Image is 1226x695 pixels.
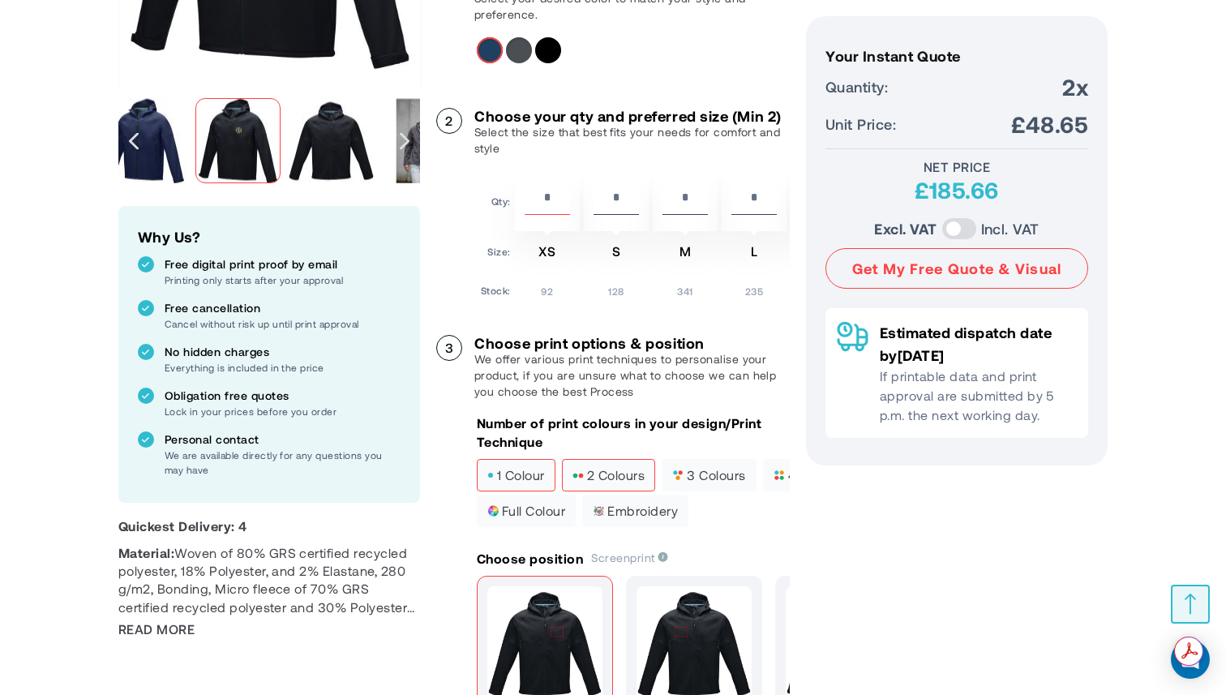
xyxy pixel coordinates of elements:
span: 2x [1062,72,1088,101]
div: Open Intercom Messenger [1171,640,1210,679]
h2: Why Us? [138,225,401,248]
p: We are available directly for any questions you may have [165,448,401,477]
td: S [584,235,649,274]
div: Coltan men’s GRS recycled softshell jacket [102,90,195,191]
div: Next [390,90,420,191]
img: Delivery [837,321,868,352]
strong: Material: [118,545,174,560]
p: Obligation free quotes [165,388,401,404]
p: Free cancellation [165,300,401,316]
div: Coltan men’s GRS recycled softshell jacket [289,90,382,191]
span: Unit Price: [825,113,896,135]
p: Estimated dispatch date by [880,321,1077,367]
div: Storm grey [506,37,532,63]
span: 1 colour [487,470,545,481]
td: L [722,235,787,274]
td: 341 [653,278,718,298]
p: Number of print colours in your design/Print Technique [477,414,790,451]
p: Free digital print proof by email [165,256,401,272]
h3: Choose print options & position [474,335,790,351]
label: Incl. VAT [981,217,1040,240]
p: Woven of 80% GRS certified recycled polyester, 18% Polyester, and 2% Elastane, 280 g/m2, Bonding,... [118,544,420,617]
p: Choose position [477,550,583,568]
p: Lock in your prices before you order [165,404,401,418]
h3: Choose your qty and preferred size (Min 2) [474,108,790,124]
td: Size: [481,235,511,274]
p: If printable data and print approval are submitted by 5 p.m. the next working day. [880,367,1077,425]
p: Personal contact [165,431,401,448]
p: No hidden charges [165,344,401,360]
div: £185.66 [825,175,1088,204]
td: Qty: [481,175,511,231]
td: XS [515,235,580,274]
div: Navy [477,37,503,63]
p: Everything is included in the price [165,360,401,375]
span: Embroidery [593,505,678,517]
img: Coltan men’s GRS recycled softshell jacket [195,98,281,183]
span: 4 colours [774,470,847,481]
button: Get My Free Quote & Visual [825,248,1088,289]
p: Select the size that best fits your needs for comfort and style [474,124,790,157]
span: Quantity: [825,75,888,98]
p: Cancel without risk up until print approval [165,316,401,331]
span: 3 colours [672,470,745,481]
h3: Your Instant Quote [825,48,1088,64]
span: full colour [487,505,565,517]
td: 92 [515,278,580,298]
img: Coltan men’s GRS recycled softshell jacket [289,98,374,183]
div: Solid black [535,37,561,63]
p: We offer various print techniques to personalise your product, if you are unsure what to choose w... [474,351,790,400]
strong: Quickest Delivery: 4 [118,518,247,534]
img: Coltan men’s GRS recycled softshell jacket [382,98,467,183]
td: M [653,235,718,274]
div: Coltan men’s GRS recycled softshell jacket [382,90,475,191]
span: 2 colours [572,470,645,481]
span: [DATE] [898,346,945,364]
span: Screenprint [591,551,668,564]
span: Read More [118,620,195,638]
div: Previous [118,90,148,191]
td: 235 [722,278,787,298]
label: Excl. VAT [874,217,937,240]
div: Coltan men’s GRS recycled softshell jacket [195,90,289,191]
p: Printing only starts after your approval [165,272,401,287]
span: £48.65 [1011,109,1088,139]
div: Net Price [825,159,1088,175]
td: Stock: [481,278,511,298]
td: 128 [584,278,649,298]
